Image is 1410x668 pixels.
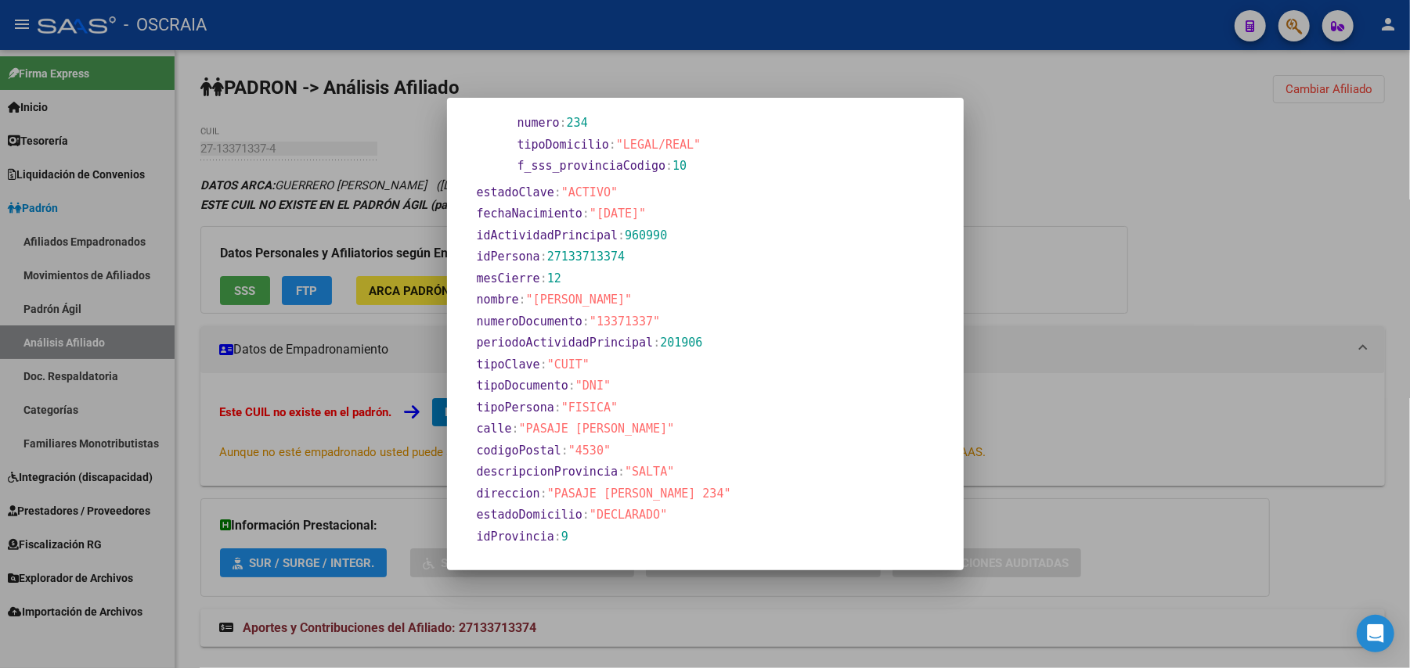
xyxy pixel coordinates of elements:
span: "PASAJE [PERSON_NAME]" [519,422,675,436]
span: 12 [547,271,561,286]
span: : [554,530,561,544]
span: : [653,336,660,350]
span: "LEGAL/REAL" [616,138,701,152]
span: idActividadPrincipal [477,228,618,242]
span: tipoClave [477,357,540,372]
span: "ACTIVO" [561,185,618,199]
span: "[GEOGRAPHIC_DATA][PERSON_NAME][PERSON_NAME]" [547,551,865,565]
span: estadoClave [477,185,554,199]
span: : [540,551,547,565]
span: : [554,400,561,415]
span: mesCierre [477,271,540,286]
span: : [618,228,625,242]
span: "DNI" [575,379,611,393]
span: nombre [477,293,519,307]
span: : [618,465,625,479]
span: "SALTA" [625,465,674,479]
span: f_sss_provinciaCodigo [517,159,666,173]
span: : [582,314,590,329]
span: localidad [477,551,540,565]
span: fechaNacimiento [477,207,582,221]
span: codigoPostal [477,444,561,458]
span: descripcionProvincia [477,465,618,479]
span: "4530" [568,444,611,458]
span: : [540,271,547,286]
span: estadoDomicilio [477,508,582,522]
span: "13371337" [590,314,660,329]
span: "[PERSON_NAME]" [526,293,632,307]
span: : [540,357,547,372]
span: tipoDocumento [477,379,568,393]
span: : [665,159,673,173]
span: : [582,508,590,522]
span: numeroDocumento [477,314,582,329]
span: "DECLARADO" [590,508,667,522]
span: : [561,444,568,458]
span: : [560,116,567,130]
span: : [582,207,590,221]
span: 9 [561,530,568,544]
span: : [512,422,519,436]
span: : [519,293,526,307]
span: 10 [673,159,687,173]
span: "FISICA" [561,400,618,415]
span: 234 [567,116,588,130]
span: numero [517,116,560,130]
span: tipoPersona [477,400,554,415]
span: 27133713374 [547,250,625,264]
span: tipoDomicilio [517,138,609,152]
span: : [609,138,616,152]
span: idProvincia [477,530,554,544]
span: periodoActividadPrincipal [477,336,654,350]
span: : [568,379,575,393]
span: 201906 [660,336,702,350]
span: : [540,250,547,264]
span: "PASAJE [PERSON_NAME] 234" [547,487,731,501]
span: calle [477,422,512,436]
span: "CUIT" [547,357,590,372]
span: 960990 [625,228,667,242]
span: direccion [477,487,540,501]
span: : [540,487,547,501]
span: idPersona [477,250,540,264]
div: Open Intercom Messenger [1357,615,1394,652]
span: : [554,185,561,199]
span: "[DATE]" [590,207,646,221]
